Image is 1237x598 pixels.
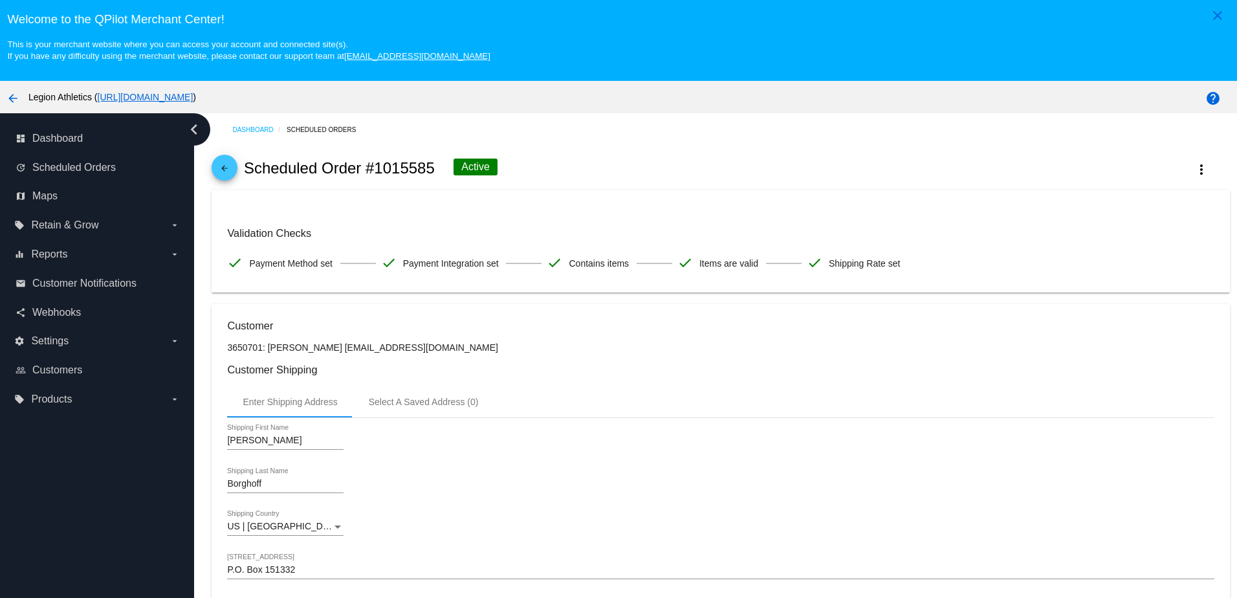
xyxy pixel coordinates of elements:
[403,250,499,277] span: Payment Integration set
[170,220,180,230] i: arrow_drop_down
[369,397,479,407] div: Select A Saved Address (0)
[807,255,822,271] mat-icon: check
[232,120,287,140] a: Dashboard
[16,128,180,149] a: dashboard Dashboard
[569,250,629,277] span: Contains items
[32,278,137,289] span: Customer Notifications
[31,335,69,347] span: Settings
[227,255,243,271] mat-icon: check
[227,479,344,489] input: Shipping Last Name
[16,186,180,206] a: map Maps
[381,255,397,271] mat-icon: check
[5,91,21,106] mat-icon: arrow_back
[14,336,25,346] i: settings
[16,162,26,173] i: update
[243,397,337,407] div: Enter Shipping Address
[16,157,180,178] a: update Scheduled Orders
[16,191,26,201] i: map
[547,255,562,271] mat-icon: check
[454,159,498,175] div: Active
[32,307,81,318] span: Webhooks
[16,273,180,294] a: email Customer Notifications
[16,307,26,318] i: share
[32,190,58,202] span: Maps
[16,360,180,381] a: people_outline Customers
[31,249,67,260] span: Reports
[16,365,26,375] i: people_outline
[170,394,180,404] i: arrow_drop_down
[287,120,367,140] a: Scheduled Orders
[14,249,25,260] i: equalizer
[16,302,180,323] a: share Webhooks
[677,255,693,271] mat-icon: check
[227,522,344,532] mat-select: Shipping Country
[7,12,1229,27] h3: Welcome to the QPilot Merchant Center!
[28,92,196,102] span: Legion Athletics ( )
[32,162,116,173] span: Scheduled Orders
[14,394,25,404] i: local_offer
[14,220,25,230] i: local_offer
[170,249,180,260] i: arrow_drop_down
[1194,162,1209,177] mat-icon: more_vert
[227,342,1214,353] p: 3650701: [PERSON_NAME] [EMAIL_ADDRESS][DOMAIN_NAME]
[227,565,1214,575] input: Shipping Street 1
[217,164,232,179] mat-icon: arrow_back
[227,364,1214,376] h3: Customer Shipping
[829,250,901,277] span: Shipping Rate set
[32,364,82,376] span: Customers
[227,436,344,446] input: Shipping First Name
[244,159,435,177] h2: Scheduled Order #1015585
[227,521,342,531] span: US | [GEOGRAPHIC_DATA]
[98,92,193,102] a: [URL][DOMAIN_NAME]
[16,133,26,144] i: dashboard
[16,278,26,289] i: email
[1210,8,1225,23] mat-icon: close
[170,336,180,346] i: arrow_drop_down
[31,219,98,231] span: Retain & Grow
[227,227,1214,239] h3: Validation Checks
[1205,91,1221,106] mat-icon: help
[344,51,490,61] a: [EMAIL_ADDRESS][DOMAIN_NAME]
[32,133,83,144] span: Dashboard
[31,393,72,405] span: Products
[7,39,490,61] small: This is your merchant website where you can access your account and connected site(s). If you hav...
[184,119,204,140] i: chevron_left
[249,250,332,277] span: Payment Method set
[699,250,758,277] span: Items are valid
[227,320,1214,332] h3: Customer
